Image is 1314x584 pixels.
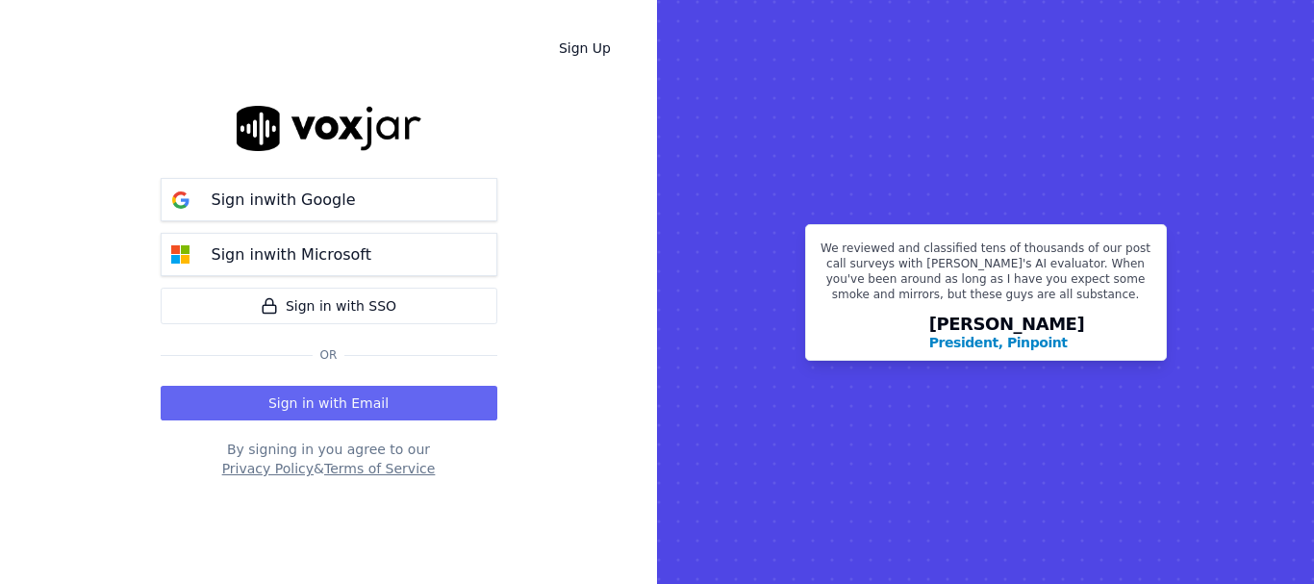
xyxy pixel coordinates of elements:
a: Sign in with SSO [161,288,497,324]
img: logo [237,106,421,151]
div: [PERSON_NAME] [929,316,1085,352]
button: Sign inwith Google [161,178,497,221]
button: Terms of Service [324,459,435,478]
p: President, Pinpoint [929,333,1068,352]
p: We reviewed and classified tens of thousands of our post call surveys with [PERSON_NAME]'s AI eva... [818,241,1154,310]
img: google Sign in button [162,181,200,219]
div: By signing in you agree to our & [161,440,497,478]
p: Sign in with Microsoft [212,243,371,267]
button: Sign in with Email [161,386,497,420]
img: microsoft Sign in button [162,236,200,274]
a: Sign Up [543,31,626,65]
button: Sign inwith Microsoft [161,233,497,276]
p: Sign in with Google [212,189,356,212]
span: Or [313,347,345,363]
button: Privacy Policy [222,459,314,478]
